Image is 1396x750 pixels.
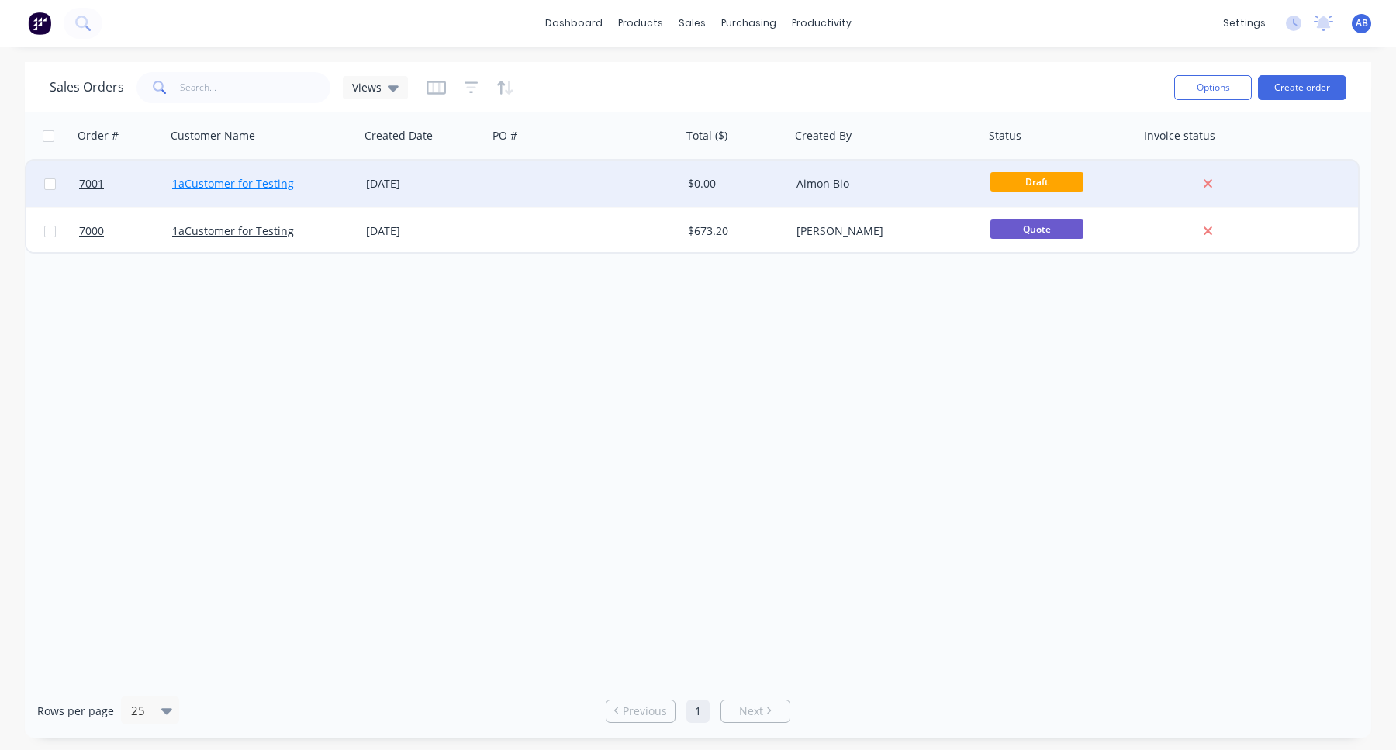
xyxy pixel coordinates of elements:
h1: Sales Orders [50,80,124,95]
span: Views [352,79,382,95]
span: Rows per page [37,703,114,719]
div: sales [671,12,714,35]
div: $0.00 [688,176,779,192]
a: Next page [721,703,790,719]
div: Status [989,128,1021,143]
div: [PERSON_NAME] [796,223,969,239]
span: Previous [623,703,667,719]
span: 7001 [79,176,104,192]
button: Create order [1258,75,1346,100]
div: settings [1215,12,1273,35]
span: Quote [990,219,1083,239]
span: Draft [990,172,1083,192]
input: Search... [180,72,331,103]
a: dashboard [537,12,610,35]
div: products [610,12,671,35]
a: 1aCustomer for Testing [172,223,294,238]
div: Invoice status [1144,128,1215,143]
img: Factory [28,12,51,35]
span: AB [1356,16,1368,30]
ul: Pagination [600,700,796,723]
a: 1aCustomer for Testing [172,176,294,191]
div: $673.20 [688,223,779,239]
div: Created By [795,128,852,143]
div: Aimon Bio [796,176,969,192]
a: Previous page [606,703,675,719]
div: [DATE] [366,176,482,192]
a: 7001 [79,161,172,207]
button: Options [1174,75,1252,100]
div: productivity [784,12,859,35]
div: [DATE] [366,223,482,239]
div: Total ($) [686,128,727,143]
div: Order # [78,128,119,143]
div: Created Date [365,128,433,143]
div: PO # [492,128,517,143]
div: Customer Name [171,128,255,143]
span: Next [739,703,763,719]
a: Page 1 is your current page [686,700,710,723]
div: purchasing [714,12,784,35]
span: 7000 [79,223,104,239]
a: 7000 [79,208,172,254]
